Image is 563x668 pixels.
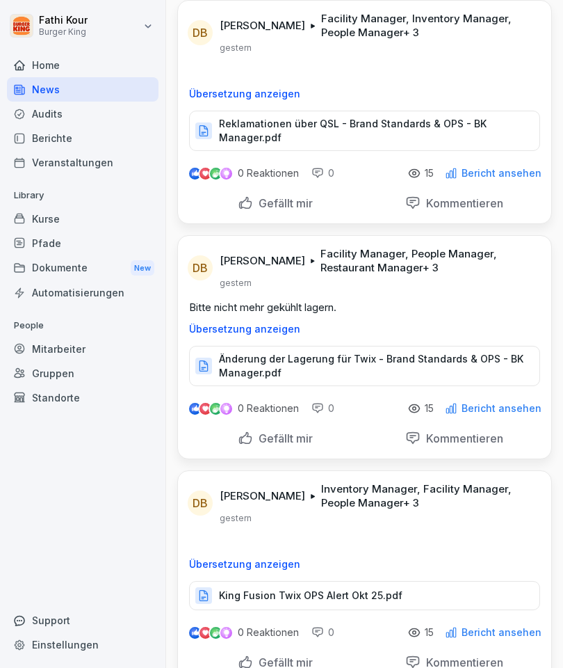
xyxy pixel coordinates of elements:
img: love [200,168,211,179]
a: Berichte [7,126,158,150]
p: 0 Reaktionen [238,403,299,414]
p: Übersetzung anzeigen [189,324,540,335]
div: 0 [311,626,334,639]
img: celebrate [210,403,222,415]
div: DB [188,20,213,45]
img: love [200,628,211,638]
p: [PERSON_NAME] [220,254,305,268]
p: Library [7,184,158,207]
img: inspiring [220,167,232,180]
p: Reklamationen über QSL - Brand Standards & OPS - BK Manager.pdf [219,117,525,145]
p: Facility Manager, Inventory Manager, People Manager + 3 [321,12,535,40]
p: Inventory Manager, Facility Manager, People Manager + 3 [321,482,535,510]
a: Einstellungen [7,633,158,657]
img: love [200,404,211,414]
p: King Fusion Twix OPS Alert Okt 25.pdf [219,589,402,603]
p: Facility Manager, People Manager, Restaurant Manager + 3 [320,247,535,275]
a: Automatisierungen [7,280,158,305]
img: celebrate [210,168,222,180]
a: News [7,77,158,102]
p: [PERSON_NAME] [220,19,305,33]
p: Bericht ansehen [462,403,541,414]
img: inspiring [220,402,232,415]
p: gestern [220,42,252,54]
a: Standorte [7,385,158,410]
div: 0 [311,401,334,415]
p: Übersetzung anzeigen [189,559,540,570]
p: Bericht ansehen [462,168,541,179]
a: Reklamationen über QSL - Brand Standards & OPS - BK Manager.pdf [189,128,540,142]
p: 15 [425,627,434,638]
p: Fathi Kour [39,15,88,26]
div: DB [188,255,213,280]
img: celebrate [210,627,222,639]
p: Übersetzung anzeigen [189,88,540,100]
p: Änderung der Lagerung für Twix - Brand Standards & OPS - BK Manager.pdf [219,352,525,380]
div: New [131,260,154,276]
p: Gefällt mir [253,431,313,445]
a: Kurse [7,207,158,231]
p: 0 Reaktionen [238,627,299,638]
div: Dokumente [7,255,158,281]
img: like [190,403,201,414]
p: [PERSON_NAME] [220,489,305,503]
p: gestern [220,513,252,524]
p: Bitte nicht mehr gekühlt lagern. [189,300,540,315]
p: People [7,315,158,337]
p: Kommentieren [421,196,503,210]
p: gestern [220,278,252,289]
a: DokumenteNew [7,255,158,281]
img: like [190,627,201,638]
div: 0 [311,166,334,180]
a: Gruppen [7,361,158,385]
a: Mitarbeiter [7,337,158,361]
p: Burger King [39,27,88,37]
a: King Fusion Twix OPS Alert Okt 25.pdf [189,593,540,607]
p: Gefällt mir [253,196,313,210]
p: 15 [425,168,434,179]
div: DB [188,491,213,516]
p: Bericht ansehen [462,627,541,638]
div: Support [7,608,158,633]
img: inspiring [220,626,232,639]
a: Pfade [7,231,158,255]
a: Home [7,53,158,77]
a: Audits [7,102,158,126]
p: 0 Reaktionen [238,168,299,179]
img: like [190,168,201,179]
p: Kommentieren [421,431,503,445]
a: Veranstaltungen [7,150,158,175]
p: 15 [425,403,434,414]
a: Änderung der Lagerung für Twix - Brand Standards & OPS - BK Manager.pdf [189,363,540,377]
